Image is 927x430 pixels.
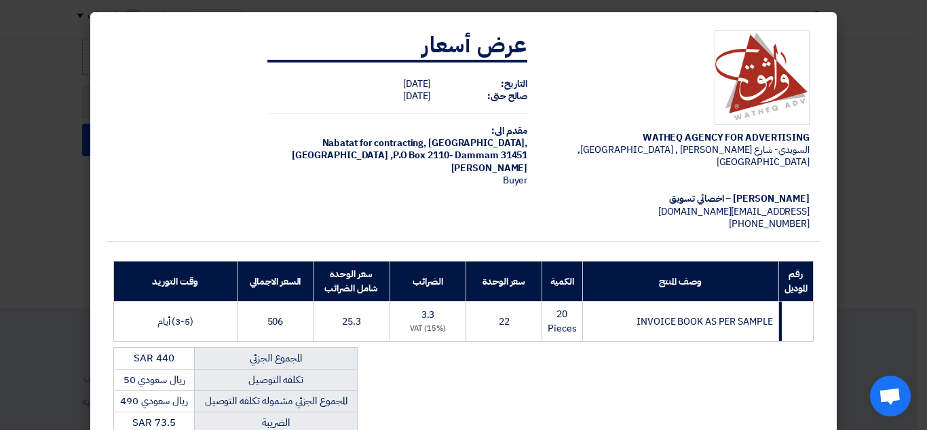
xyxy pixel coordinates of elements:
span: [DATE] [403,77,430,91]
span: Buyer [503,173,528,187]
span: 20 Pieces [548,307,576,336]
th: السعر الاجمالي [237,262,313,302]
span: [PHONE_NUMBER] [729,217,810,231]
strong: التاريخ: [501,77,527,91]
span: 25.3 [342,315,361,329]
th: سعر الوحدة [466,262,542,302]
strong: عرض أسعار [422,29,527,61]
th: رقم الموديل [778,262,813,302]
a: Open chat [870,376,911,416]
span: [GEOGRAPHIC_DATA], [GEOGRAPHIC_DATA] ,P.O Box 2110- Dammam 31451 [292,136,528,162]
td: تكلفه التوصيل [195,369,358,391]
span: ريال سعودي 490 [120,393,188,408]
span: 22 [499,315,510,329]
span: [DATE] [403,89,430,103]
th: سعر الوحدة شامل الضرائب [314,262,390,302]
span: ريال سعودي 50 [124,372,185,387]
th: وقت التوريد [114,262,238,302]
span: Nabatat for contracting, [322,136,427,150]
div: [PERSON_NAME] – اخصائي تسويق [549,193,810,205]
div: (15%) VAT [396,323,461,335]
td: SAR 440 [114,348,195,370]
span: [EMAIL_ADDRESS][DOMAIN_NAME] [658,204,810,219]
th: الكمية [542,262,582,302]
span: SAR 73.5 [132,415,175,430]
td: المجموع الجزئي مشموله تكلفه التوصيل [195,391,358,412]
img: Company Logo [715,30,810,125]
span: INVOICE BOOK AS PER SAMPLE [637,315,772,329]
span: [PERSON_NAME] [451,161,528,175]
th: وصف المنتج [582,262,778,302]
span: 506 [267,315,284,329]
strong: مقدم الى: [491,124,527,138]
span: 3.3 [421,308,435,322]
td: المجموع الجزئي [195,348,358,370]
th: الضرائب [390,262,466,302]
span: (3-5) أيام [157,315,193,329]
strong: صالح حتى: [487,89,527,103]
span: السويدي- شارع [PERSON_NAME] , [GEOGRAPHIC_DATA], [GEOGRAPHIC_DATA] [578,143,810,169]
div: WATHEQ AGENCY FOR ADVERTISING [549,132,810,144]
